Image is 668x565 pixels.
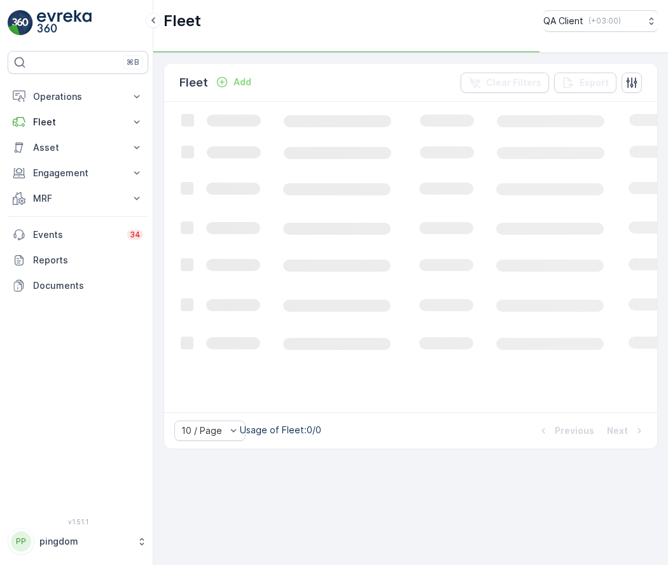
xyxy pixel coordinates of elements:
p: Reports [33,254,143,267]
div: PP [11,531,31,552]
span: v 1.51.1 [8,518,148,526]
button: MRF [8,186,148,211]
button: Fleet [8,109,148,135]
button: QA Client(+03:00) [543,10,658,32]
img: logo_light-DOdMpM7g.png [37,10,92,36]
p: Export [580,76,609,89]
button: Operations [8,84,148,109]
p: Clear Filters [486,76,541,89]
p: Events [33,228,120,241]
p: QA Client [543,15,583,27]
button: Export [554,73,616,93]
button: Add [211,74,256,90]
p: Usage of Fleet : 0/0 [240,424,321,436]
a: Documents [8,273,148,298]
p: Asset [33,141,123,154]
p: pingdom [39,535,130,548]
p: Next [607,424,628,437]
button: Clear Filters [461,73,549,93]
img: logo [8,10,33,36]
p: Engagement [33,167,123,179]
p: ( +03:00 ) [588,16,621,26]
p: Operations [33,90,123,103]
p: MRF [33,192,123,205]
button: Previous [536,423,595,438]
p: Previous [555,424,594,437]
p: Fleet [33,116,123,129]
a: Events34 [8,222,148,248]
p: Add [233,76,251,88]
p: Documents [33,279,143,292]
p: ⌘B [127,57,139,67]
button: Engagement [8,160,148,186]
a: Reports [8,248,148,273]
button: Next [606,423,647,438]
button: Asset [8,135,148,160]
button: PPpingdom [8,528,148,555]
p: Fleet [164,11,201,31]
p: Fleet [179,74,208,92]
p: 34 [130,230,141,240]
